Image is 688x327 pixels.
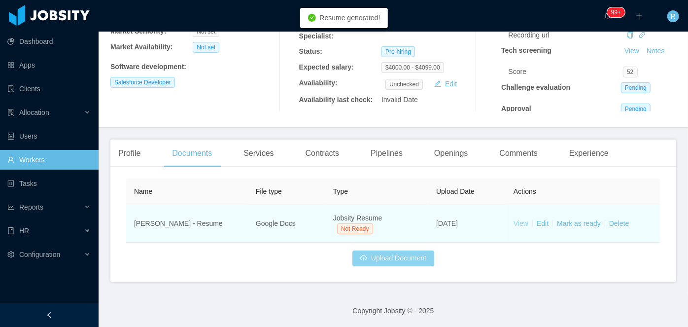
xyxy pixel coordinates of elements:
[7,126,91,146] a: icon: robotUsers
[193,42,219,53] span: Not set
[639,32,646,38] i: icon: link
[126,205,248,243] td: [PERSON_NAME] - Resume
[363,140,411,167] div: Pipelines
[19,227,29,235] span: HR
[352,251,434,266] button: icon: cloud-uploadUpload Document
[436,219,458,227] span: [DATE]
[604,12,611,19] i: icon: bell
[7,32,91,51] a: icon: pie-chartDashboard
[248,205,325,243] td: Google Docs
[299,63,354,71] b: Expected salary:
[621,104,651,114] span: Pending
[381,96,418,104] span: Invalid Date
[19,251,60,258] span: Configuration
[561,140,617,167] div: Experience
[164,140,220,167] div: Documents
[110,140,148,167] div: Profile
[501,105,531,112] strong: Approval
[7,109,14,116] i: icon: solution
[671,10,676,22] span: R
[636,12,643,19] i: icon: plus
[621,82,651,93] span: Pending
[501,83,570,91] strong: Challenge evaluation
[333,214,382,222] span: Jobsity Resume
[381,46,415,57] span: Pre-hiring
[236,140,281,167] div: Services
[501,46,551,54] strong: Tech screening
[256,187,282,195] span: File type
[134,187,152,195] span: Name
[381,62,444,73] span: $4000.00 - $4099.00
[19,203,43,211] span: Reports
[7,174,91,193] a: icon: profileTasks
[492,140,546,167] div: Comments
[193,26,219,37] span: Not set
[299,96,373,104] b: Availability last check:
[7,227,14,234] i: icon: book
[320,14,380,22] span: Resume generated!
[110,63,186,71] b: Software development :
[298,140,347,167] div: Contracts
[436,187,475,195] span: Upload Date
[557,219,601,227] a: Mark as ready
[7,55,91,75] a: icon: appstoreApps
[514,219,528,227] a: View
[7,204,14,211] i: icon: line-chart
[607,7,625,17] sup: 242
[7,150,91,170] a: icon: userWorkers
[308,14,316,22] i: icon: check-circle
[430,78,461,90] button: icon: editEdit
[7,79,91,99] a: icon: auditClients
[623,67,637,77] span: 52
[639,31,646,39] a: icon: link
[609,219,629,227] a: Delete
[299,47,322,55] b: Status:
[337,223,373,234] span: Not Ready
[627,30,634,40] div: Copy
[7,251,14,258] i: icon: setting
[110,77,175,88] span: Salesforce Developer
[426,140,476,167] div: Openings
[509,67,623,77] div: Score
[19,109,49,116] span: Allocation
[333,187,348,195] span: Type
[299,79,338,87] b: Availability:
[514,187,536,195] span: Actions
[537,219,549,227] a: Edit
[110,43,173,51] b: Market Availability:
[643,45,669,57] button: Notes
[627,32,634,38] i: icon: copy
[621,47,643,55] a: View
[509,30,623,40] div: Recording url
